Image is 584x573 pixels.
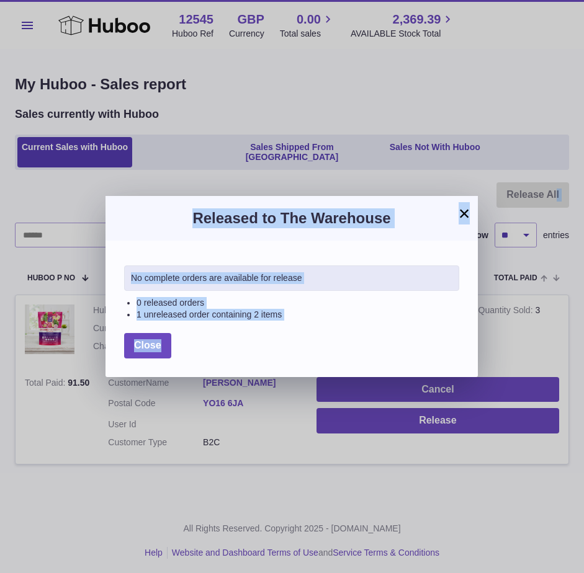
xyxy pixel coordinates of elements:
[137,309,459,321] li: 1 unreleased order containing 2 items
[137,297,459,309] li: 0 released orders
[124,208,459,228] h3: Released to The Warehouse
[134,340,161,350] span: Close
[124,265,459,291] div: No complete orders are available for release
[457,206,472,221] button: ×
[124,333,171,358] button: Close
